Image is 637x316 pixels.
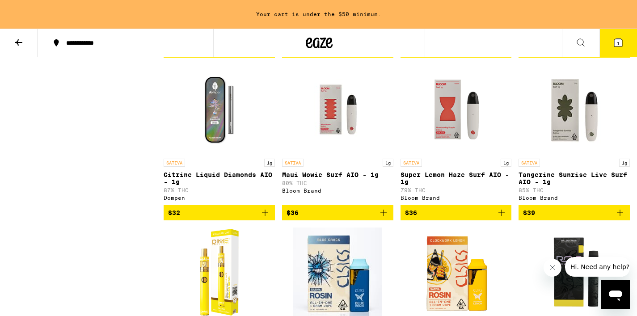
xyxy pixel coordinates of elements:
[168,209,180,216] span: $32
[282,188,393,194] div: Bloom Brand
[282,205,393,220] button: Add to bag
[401,159,422,167] p: SATIVA
[164,171,275,185] p: Citrine Liquid Diamonds AIO - 1g
[411,65,501,154] img: Bloom Brand - Super Lemon Haze Surf AIO - 1g
[164,159,185,167] p: SATIVA
[282,171,393,178] p: Maui Wowie Surf AIO - 1g
[282,65,393,205] a: Open page for Maui Wowie Surf AIO - 1g from Bloom Brand
[401,187,512,193] p: 79% THC
[599,29,637,57] button: 1
[405,209,417,216] span: $36
[617,41,620,46] span: 1
[264,159,275,167] p: 1g
[164,65,275,205] a: Open page for Citrine Liquid Diamonds AIO - 1g from Dompen
[519,171,630,185] p: Tangerine Sunrise Live Surf AIO - 1g
[519,187,630,193] p: 85% THC
[174,65,264,154] img: Dompen - Citrine Liquid Diamonds AIO - 1g
[519,159,540,167] p: SATIVA
[619,159,630,167] p: 1g
[383,159,393,167] p: 1g
[519,205,630,220] button: Add to bag
[523,209,535,216] span: $39
[282,180,393,186] p: 80% THC
[401,65,512,205] a: Open page for Super Lemon Haze Surf AIO - 1g from Bloom Brand
[544,259,561,277] iframe: Close message
[519,65,630,205] a: Open page for Tangerine Sunrise Live Surf AIO - 1g from Bloom Brand
[164,187,275,193] p: 87% THC
[282,159,304,167] p: SATIVA
[401,171,512,185] p: Super Lemon Haze Surf AIO - 1g
[565,257,630,277] iframe: Message from company
[164,205,275,220] button: Add to bag
[401,205,512,220] button: Add to bag
[401,195,512,201] div: Bloom Brand
[530,65,619,154] img: Bloom Brand - Tangerine Sunrise Live Surf AIO - 1g
[293,65,382,154] img: Bloom Brand - Maui Wowie Surf AIO - 1g
[501,159,511,167] p: 1g
[164,195,275,201] div: Dompen
[601,280,630,309] iframe: Button to launch messaging window
[287,209,299,216] span: $36
[519,195,630,201] div: Bloom Brand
